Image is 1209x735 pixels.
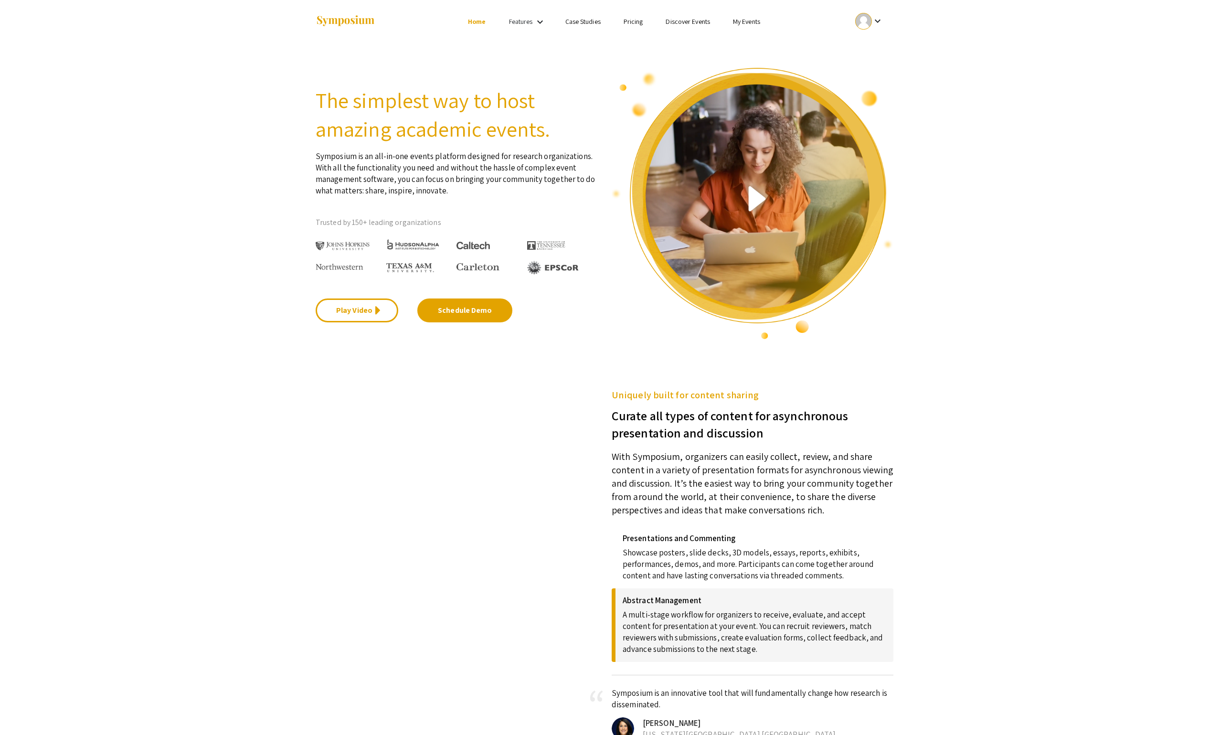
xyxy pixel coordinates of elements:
img: video overview of Symposium [612,67,893,340]
p: A multi-stage workflow for organizers to receive, evaluate, and accept content for presentation a... [623,605,886,655]
img: Northwestern [316,264,363,269]
h4: Presentations and Commenting [623,533,886,543]
p: Symposium is an innovative tool that will fundamentally change how research is disseminated. [612,687,893,710]
img: Caltech [456,242,490,250]
a: My Events [733,17,760,26]
button: Expand account dropdown [845,11,893,32]
a: Pricing [624,17,643,26]
img: Johns Hopkins University [316,242,370,251]
img: Texas A&M University [386,263,434,273]
h4: Abstract Management [623,596,886,605]
a: Features [509,17,533,26]
a: Schedule Demo [417,298,512,322]
p: Trusted by 150+ leading organizations [316,215,597,230]
a: Case Studies [565,17,601,26]
p: With Symposium, organizers can easily collect, review, and share content in a variety of presenta... [612,441,893,517]
p: Showcase posters, slide decks, 3D models, essays, reports, exhibits, performances, demos, and mor... [623,543,886,581]
iframe: Chat [7,692,41,728]
h3: Curate all types of content for asynchronous presentation and discussion [612,402,893,441]
img: EPSCOR [527,261,580,275]
h4: [PERSON_NAME] [636,717,893,729]
a: Home [468,17,486,26]
a: Play Video [316,298,398,322]
h5: Uniquely built for content sharing [612,388,893,402]
img: HudsonAlpha [386,239,440,250]
mat-icon: Expand account dropdown [872,15,883,27]
img: Symposium by ForagerOne [316,15,375,28]
mat-icon: Expand Features list [534,16,546,28]
img: The University of Tennessee [527,241,565,250]
h2: The simplest way to host amazing academic events. [316,86,597,143]
img: Carleton [456,263,499,271]
a: Discover Events [666,17,710,26]
p: Symposium is an all-in-one events platform designed for research organizations. With all the func... [316,143,597,196]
